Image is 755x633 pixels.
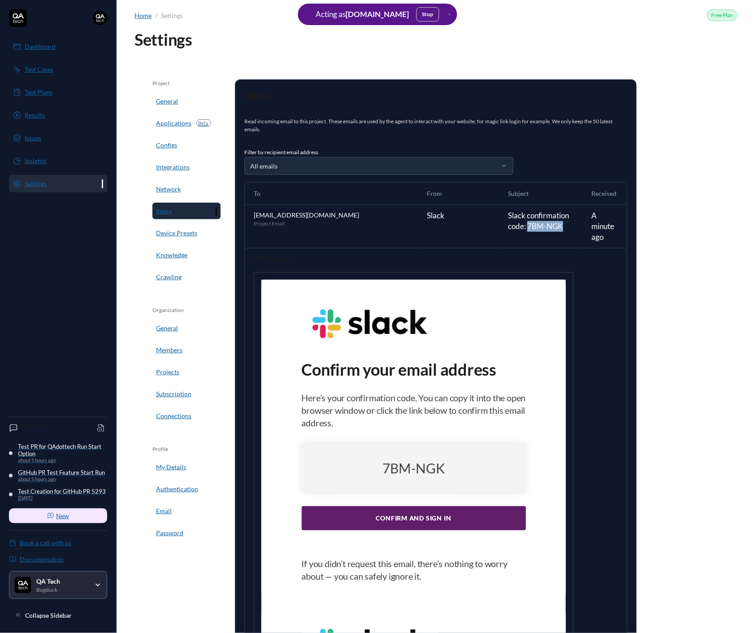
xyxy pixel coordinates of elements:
a: Members [152,342,221,358]
a: Issues [9,129,107,147]
span: [EMAIL_ADDRESS][DOMAIN_NAME] [254,210,409,220]
a: Dashboard [9,38,107,55]
a: Test PR for QAdottech Run Start Optionabout 5 hours ago [9,443,107,464]
span: Applications [156,118,191,128]
p: If you didn’t request this email, there’s nothing to worry about — you can safely ignore it. [302,557,526,583]
button: Free Plan [707,9,737,21]
span: Connections [156,411,191,421]
div: Read incoming email to this project. These emails are used by the agent to interact with your web... [244,117,627,134]
h4: AI Chat [22,421,42,430]
span: Subscription [156,389,191,399]
span: Inbox [156,206,172,216]
p: Here’s your confirmation code. You can copy it into the open browser window or click the link bel... [302,391,526,430]
a: Crawling [152,269,221,285]
span: Projects [156,367,179,377]
a: General [152,93,221,109]
a: Book a call with us [9,538,107,547]
span: General [156,323,178,333]
div: Insights [25,156,46,165]
span: Email [156,506,172,516]
div: Slack confirmation code: 7BM-NGK [508,210,573,232]
span: Members [156,345,182,355]
div: GitHub PR Test Feature Start Run [18,469,105,476]
span: Crawling [156,272,182,282]
div: 7BM-NGK [312,463,516,473]
div: Test Cases [25,65,53,74]
div: Profile [152,445,221,453]
span: Authentication [156,484,198,494]
h1: Settings [135,30,192,49]
a: Documentation [9,555,107,564]
a: Home [135,11,152,20]
button: QA Tech LogoQA TechBugduck [9,571,107,599]
a: ApplicationsBeta [152,115,221,131]
th: To [245,182,418,205]
span: General [156,96,178,106]
span: Documentation [20,555,64,564]
a: Test Cases [9,61,107,78]
div: Test Plans [25,87,52,97]
th: Received [582,182,627,205]
a: Authentication [152,481,221,497]
span: Collapse Sidebar [25,611,72,620]
button: Stop [417,7,439,22]
span: My Details [156,462,186,472]
div: Issues [25,133,41,143]
a: Test Plans [9,83,107,101]
div: Dashboard [25,42,56,51]
a: Projects [152,364,221,380]
a: Knowledge [152,247,221,263]
span: New [56,511,69,520]
div: about 5 hours ago [18,476,105,482]
div: Results [25,110,45,120]
a: Configs [152,137,221,153]
a: Network [152,181,221,197]
a: My Details [152,459,221,475]
a: Integrations [152,159,221,175]
h1: Confirm your email address [302,360,526,379]
a: Test Creation for GitHub PR 5293[DATE] [9,488,107,501]
span: Beta [196,119,211,127]
span: Project Email [254,220,409,228]
span: Configs [156,140,177,150]
div: Bugduck [36,585,88,593]
a: Password [152,525,221,541]
a: Subscription [152,386,221,402]
span: Device Presets [156,228,197,238]
img: 7ccf6c19-61ad-4a6c-8811-018b02a1b829.jpg [93,11,107,25]
a: GitHub PR Test Feature Start Runabout 5 hours ago [9,469,107,482]
span: Password [156,528,183,538]
div: about 5 hours ago [18,457,107,464]
a: Device Presets [152,225,221,241]
span: Integrations [156,162,190,172]
label: Filter by recipient email address [244,149,318,156]
div: QA Tech [36,577,88,585]
span: Network [156,184,181,194]
a: General [152,320,221,336]
a: New [9,508,107,523]
a: Email [152,503,221,519]
div: [DATE] [18,495,106,501]
div: / [155,11,157,20]
div: Organization [152,306,221,314]
h4: HTML content [254,254,573,267]
div: Test Creation for GitHub PR 5293 [18,488,106,495]
div: Test PR for QAdottech Run Start Option [18,443,107,458]
img: QA Tech Logo [15,577,31,593]
img: slack logo [302,302,438,346]
div: Settings [161,11,183,20]
th: Subject [499,182,582,205]
button: Slack [427,210,444,221]
span: Knowledge [156,250,187,260]
a: Confirm and Sign In [302,506,526,530]
a: Inbox [152,203,221,219]
a: Insights [9,152,107,169]
div: Project [152,79,221,87]
a: Settings [9,175,107,192]
a: Connections [152,408,221,424]
time: A minute ago [591,211,614,242]
th: From [418,182,499,205]
a: Results [9,106,107,124]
